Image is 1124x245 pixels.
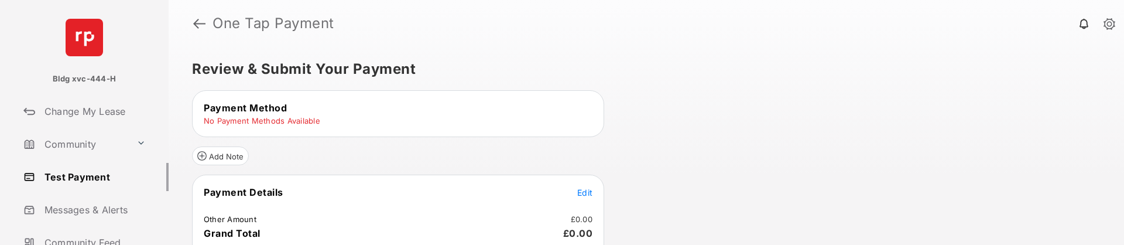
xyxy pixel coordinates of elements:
a: Community [19,130,132,158]
td: £0.00 [570,214,593,224]
span: Grand Total [204,227,261,239]
span: Payment Method [204,102,287,114]
a: Change My Lease [19,97,169,125]
h5: Review & Submit Your Payment [192,62,1091,76]
a: Messages & Alerts [19,196,169,224]
button: Edit [577,186,592,198]
p: Bldg xvc-444-H [53,73,116,85]
button: Add Note [192,147,249,165]
span: £0.00 [563,227,593,239]
img: svg+xml;base64,PHN2ZyB4bWxucz0iaHR0cDovL3d3dy53My5vcmcvMjAwMC9zdmciIHdpZHRoPSI2NCIgaGVpZ2h0PSI2NC... [66,19,103,56]
td: No Payment Methods Available [203,115,321,126]
strong: One Tap Payment [213,16,334,30]
span: Edit [577,188,592,198]
a: Test Payment [19,163,169,191]
span: Payment Details [204,186,283,198]
td: Other Amount [203,214,257,224]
